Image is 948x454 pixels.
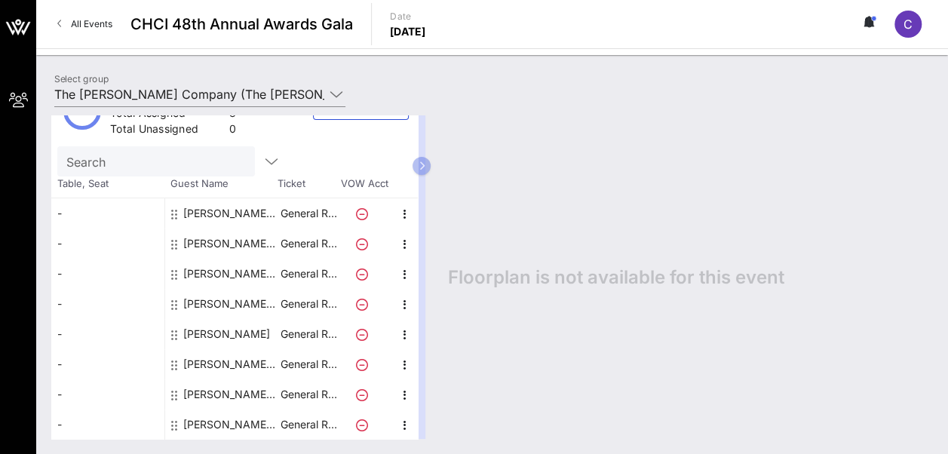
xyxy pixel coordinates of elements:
p: General R… [278,259,339,289]
div: Ethan Dodd The J.M. Smucker Company [183,289,278,319]
p: General R… [278,410,339,440]
span: Floorplan is not available for this event [448,266,784,289]
p: General R… [278,349,339,379]
p: General R… [278,289,339,319]
p: General R… [278,229,339,259]
div: - [51,198,164,229]
span: All Events [71,18,112,29]
a: All Events [48,12,121,36]
label: Select group [54,73,109,84]
div: - [51,259,164,289]
div: - [51,319,164,349]
div: Orlando Santiago, Jr. The J.M. Smucker Company [183,379,278,410]
div: C [894,11,922,38]
div: - [51,289,164,319]
span: Table, Seat [51,176,164,192]
div: - [51,229,164,259]
p: General R… [278,198,339,229]
div: - [51,349,164,379]
div: - [51,379,164,410]
div: Total Assigned [110,106,223,124]
div: - [51,410,164,440]
div: 8 [229,106,236,124]
div: Jocelyn Garay [183,319,270,349]
p: General R… [278,319,339,349]
span: Ticket [278,176,338,192]
span: CHCI 48th Annual Awards Gala [130,13,353,35]
span: C [904,17,913,32]
div: Seth Haas-Levin The J.M. Smucker Company [183,410,278,440]
p: General R… [278,379,339,410]
span: Guest Name [164,176,278,192]
div: Cameron Haas-Levin The J.M. Smucker Company [183,229,278,259]
div: 0 [229,121,236,140]
div: Bryan Wilson The J.M. Smucker Company [183,198,278,229]
span: VOW Acct [338,176,391,192]
div: Claudia Santiago The J.M. Smucker Company [183,259,278,289]
div: Total Unassigned [110,121,223,140]
div: Mike Madriaga The J.M. Smucker Company [183,349,278,379]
